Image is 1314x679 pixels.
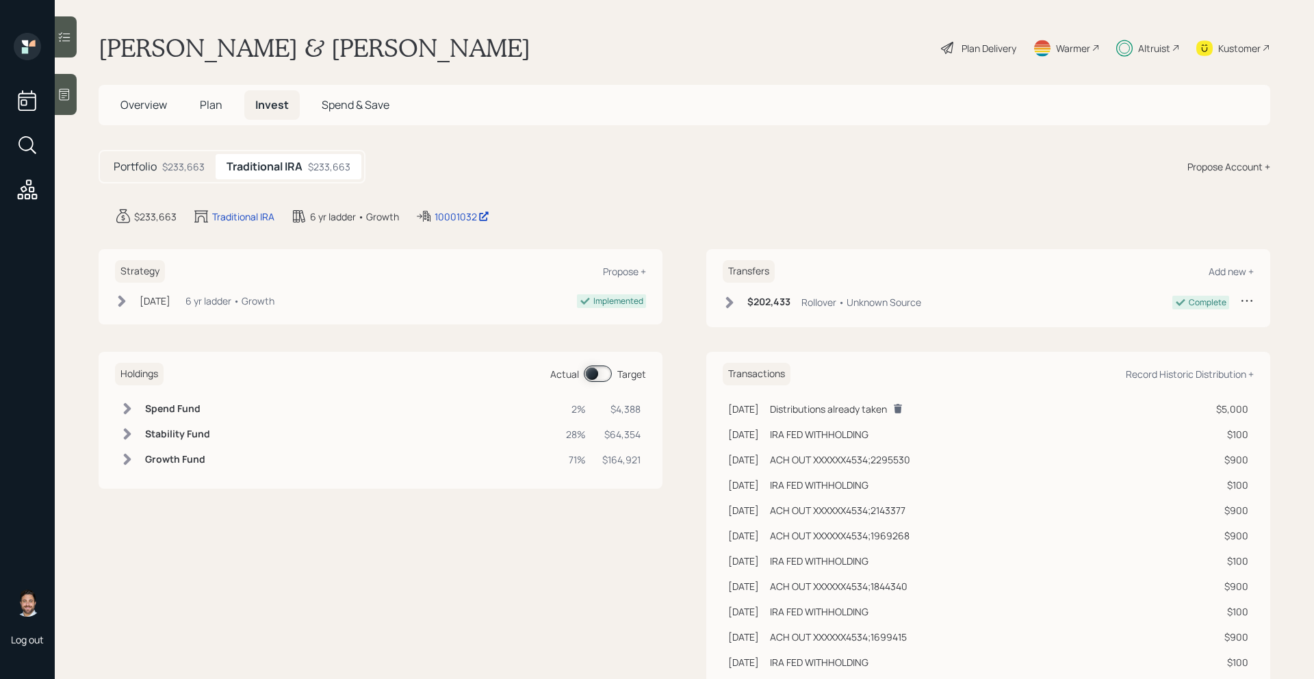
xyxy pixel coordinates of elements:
[602,452,641,467] div: $164,921
[962,41,1016,55] div: Plan Delivery
[115,260,165,283] h6: Strategy
[593,295,643,307] div: Implemented
[728,402,759,416] div: [DATE]
[728,427,759,441] div: [DATE]
[1213,402,1248,416] div: $5,000
[566,452,586,467] div: 71%
[145,454,210,465] h6: Growth Fund
[115,363,164,385] h6: Holdings
[770,554,868,568] div: IRA FED WITHHOLDING
[212,209,274,224] div: Traditional IRA
[566,427,586,441] div: 28%
[770,452,910,467] div: ACH OUT XXXXXX4534;2295530
[801,295,921,309] div: Rollover • Unknown Source
[723,260,775,283] h6: Transfers
[1126,368,1254,381] div: Record Historic Distribution +
[566,402,586,416] div: 2%
[145,403,210,415] h6: Spend Fund
[770,427,868,441] div: IRA FED WITHHOLDING
[728,630,759,644] div: [DATE]
[11,633,44,646] div: Log out
[747,296,790,308] h6: $202,433
[728,478,759,492] div: [DATE]
[162,159,205,174] div: $233,663
[728,554,759,568] div: [DATE]
[14,589,41,617] img: michael-russo-headshot.png
[1056,41,1090,55] div: Warmer
[770,478,868,492] div: IRA FED WITHHOLDING
[770,402,887,416] div: Distributions already taken
[602,427,641,441] div: $64,354
[770,630,907,644] div: ACH OUT XXXXXX4534;1699415
[728,452,759,467] div: [DATE]
[134,209,177,224] div: $233,663
[1213,554,1248,568] div: $100
[114,160,157,173] h5: Portfolio
[185,294,274,308] div: 6 yr ladder • Growth
[770,528,910,543] div: ACH OUT XXXXXX4534;1969268
[728,604,759,619] div: [DATE]
[1213,579,1248,593] div: $900
[770,579,907,593] div: ACH OUT XXXXXX4534;1844340
[1213,604,1248,619] div: $100
[770,604,868,619] div: IRA FED WITHHOLDING
[1209,265,1254,278] div: Add new +
[770,503,905,517] div: ACH OUT XXXXXX4534;2143377
[728,528,759,543] div: [DATE]
[1213,630,1248,644] div: $900
[728,503,759,517] div: [DATE]
[602,402,641,416] div: $4,388
[120,97,167,112] span: Overview
[1213,452,1248,467] div: $900
[1138,41,1170,55] div: Altruist
[227,160,302,173] h5: Traditional IRA
[770,655,868,669] div: IRA FED WITHHOLDING
[200,97,222,112] span: Plan
[1187,159,1270,174] div: Propose Account +
[140,294,170,308] div: [DATE]
[1213,528,1248,543] div: $900
[99,33,530,63] h1: [PERSON_NAME] & [PERSON_NAME]
[723,363,790,385] h6: Transactions
[1218,41,1261,55] div: Kustomer
[310,209,399,224] div: 6 yr ladder • Growth
[1189,296,1226,309] div: Complete
[255,97,289,112] span: Invest
[617,367,646,381] div: Target
[728,579,759,593] div: [DATE]
[1213,655,1248,669] div: $100
[322,97,389,112] span: Spend & Save
[308,159,350,174] div: $233,663
[550,367,579,381] div: Actual
[1213,427,1248,441] div: $100
[603,265,646,278] div: Propose +
[728,655,759,669] div: [DATE]
[435,209,489,224] div: 10001032
[1213,478,1248,492] div: $100
[1213,503,1248,517] div: $900
[145,428,210,440] h6: Stability Fund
